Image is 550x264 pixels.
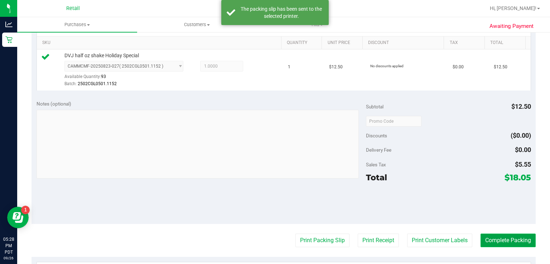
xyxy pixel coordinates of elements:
inline-svg: Retail [5,36,13,43]
span: ($0.00) [511,132,531,139]
span: 93 [101,74,106,79]
span: 1 [288,64,290,70]
a: Customers [137,17,257,32]
a: SKU [42,40,278,46]
span: $0.00 [453,64,464,70]
span: $12.50 [511,103,531,110]
span: Hi, [PERSON_NAME]! [490,5,536,11]
a: Quantity [287,40,319,46]
span: $0.00 [515,146,531,153]
span: Customers [137,21,257,28]
button: Complete Packing [481,234,536,247]
span: Discounts [366,129,387,142]
p: 05:28 PM PDT [3,236,14,255]
span: Batch: [64,81,77,86]
span: $12.50 [494,64,507,70]
a: Unit Price [328,40,360,46]
button: Print Packing Slip [295,234,349,247]
div: The packing slip has been sent to the selected printer. [239,5,323,20]
input: Promo Code [366,116,421,127]
span: No discounts applied [370,64,404,68]
a: Discount [368,40,441,46]
a: Purchases [17,17,137,32]
span: Notes (optional) [37,101,71,107]
span: Retail [66,5,80,11]
button: Print Receipt [358,234,399,247]
span: Awaiting Payment [489,22,534,30]
iframe: Resource center [7,207,29,228]
span: Total [366,172,387,182]
a: Total [490,40,522,46]
span: Purchases [17,21,137,28]
button: Print Customer Labels [407,234,472,247]
span: Delivery Fee [366,147,391,153]
div: Available Quantity: [64,72,189,85]
iframe: Resource center unread badge [21,206,30,214]
inline-svg: Analytics [5,21,13,28]
span: $18.05 [505,172,531,182]
a: Tax [450,40,482,46]
span: $12.50 [329,64,343,70]
p: 09/26 [3,255,14,261]
span: $5.55 [515,161,531,168]
span: DVJ half oz shake Holiday Special [64,52,139,59]
span: Sales Tax [366,162,386,167]
span: 2502CGL0501.1152 [78,81,117,86]
span: Subtotal [366,104,383,109]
